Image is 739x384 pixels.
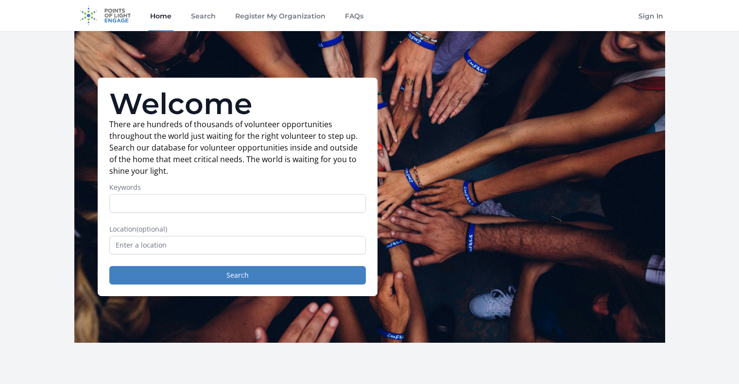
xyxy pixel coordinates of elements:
h1: Welcome [109,89,366,118]
input: Enter a location [109,236,366,254]
p: There are hundreds of thousands of volunteer opportunities throughout the world just waiting for ... [109,118,366,177]
span: (optional) [137,224,167,234]
label: Location [109,224,366,234]
button: Search [109,266,366,284]
label: Keywords [109,183,366,192]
